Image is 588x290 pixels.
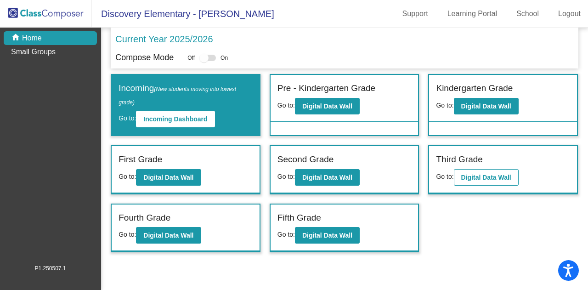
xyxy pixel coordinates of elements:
span: Go to: [277,231,295,238]
a: Logout [551,6,588,21]
button: Digital Data Wall [136,227,201,244]
label: Third Grade [436,153,482,166]
b: Digital Data Wall [461,174,511,181]
p: Small Groups [11,46,56,57]
span: Go to: [277,173,295,180]
a: School [509,6,546,21]
span: Go to: [436,102,453,109]
a: Support [395,6,435,21]
b: Digital Data Wall [302,174,352,181]
span: Go to: [119,231,136,238]
a: Learning Portal [440,6,505,21]
b: Digital Data Wall [302,102,352,110]
span: Off [187,54,195,62]
button: Digital Data Wall [136,169,201,186]
b: Incoming Dashboard [143,115,207,123]
label: Incoming [119,82,253,108]
span: On [220,54,228,62]
p: Compose Mode [115,51,174,64]
span: Go to: [436,173,453,180]
label: Fourth Grade [119,211,170,225]
span: Go to: [119,173,136,180]
label: Second Grade [277,153,334,166]
button: Digital Data Wall [454,169,519,186]
button: Digital Data Wall [295,98,360,114]
button: Digital Data Wall [295,227,360,244]
label: Kindergarten Grade [436,82,513,95]
mat-icon: home [11,33,22,44]
label: Fifth Grade [277,211,321,225]
button: Digital Data Wall [454,98,519,114]
label: First Grade [119,153,162,166]
b: Digital Data Wall [461,102,511,110]
b: Digital Data Wall [302,232,352,239]
b: Digital Data Wall [143,232,193,239]
label: Pre - Kindergarten Grade [277,82,375,95]
button: Digital Data Wall [295,169,360,186]
span: Discovery Elementary - [PERSON_NAME] [92,6,274,21]
p: Home [22,33,42,44]
p: Current Year 2025/2026 [115,32,213,46]
span: Go to: [277,102,295,109]
span: (New students moving into lowest grade) [119,86,236,106]
b: Digital Data Wall [143,174,193,181]
span: Go to: [119,114,136,122]
button: Incoming Dashboard [136,111,215,127]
